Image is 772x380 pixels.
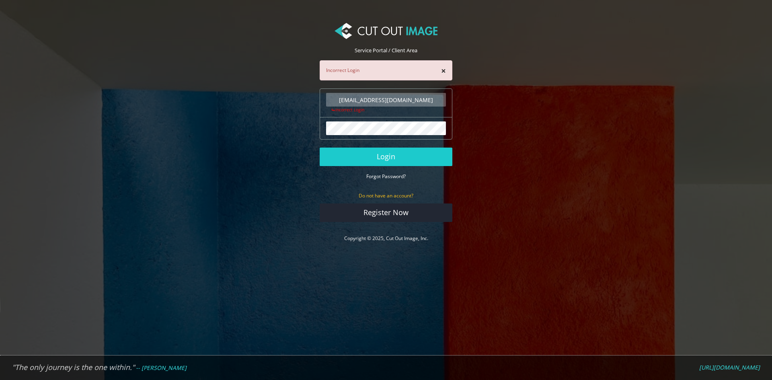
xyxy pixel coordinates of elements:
span: Service Portal / Client Area [355,47,417,54]
input: Email Address [326,93,446,107]
a: [URL][DOMAIN_NAME] [699,364,760,371]
a: Copyright © 2025, Cut Out Image, Inc. [344,235,428,242]
em: "The only journey is the one within." [12,362,135,372]
button: Login [320,148,452,166]
button: × [441,67,446,75]
div: Incorrect Login [320,60,452,80]
a: Forgot Password? [366,173,406,180]
small: Do not have an account? [359,192,413,199]
em: -- [PERSON_NAME] [136,364,187,372]
img: Cut Out Image [335,23,437,39]
a: Register Now [320,203,452,222]
div: Incorrect Login [326,107,446,113]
